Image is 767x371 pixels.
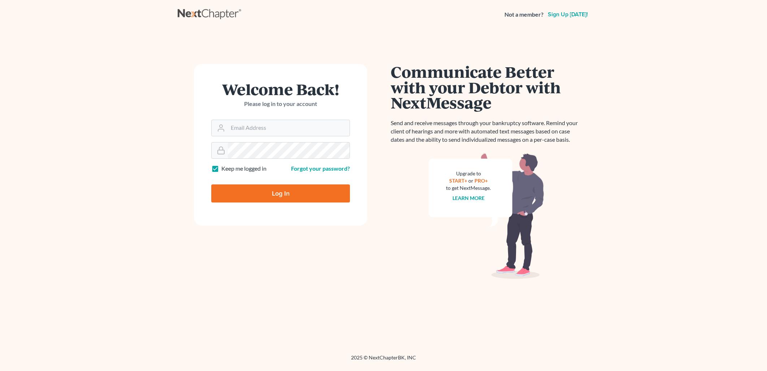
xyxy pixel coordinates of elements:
[452,195,485,201] a: Learn more
[211,184,350,202] input: Log In
[221,165,266,173] label: Keep me logged in
[546,12,589,17] a: Sign up [DATE]!
[391,64,582,110] h1: Communicate Better with your Debtor with NextMessage
[446,184,491,192] div: to get NextMessage.
[474,178,488,184] a: PRO+
[211,81,350,97] h1: Welcome Back!
[504,10,543,19] strong: Not a member?
[178,354,589,367] div: 2025 © NextChapterBK, INC
[468,178,473,184] span: or
[429,153,544,279] img: nextmessage_bg-59042aed3d76b12b5cd301f8e5b87938c9018125f34e5fa2b7a6b67550977c72.svg
[391,119,582,144] p: Send and receive messages through your bankruptcy software. Remind your client of hearings and mo...
[449,178,467,184] a: START+
[291,165,350,172] a: Forgot your password?
[228,120,350,136] input: Email Address
[211,100,350,108] p: Please log in to your account
[446,170,491,177] div: Upgrade to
